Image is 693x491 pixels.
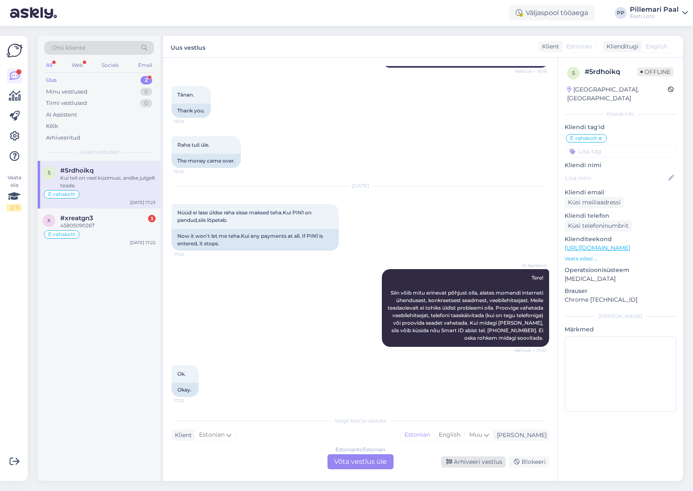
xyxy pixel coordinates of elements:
[7,43,23,59] img: Askly Logo
[174,251,205,257] span: 17:22
[177,92,194,98] span: Tänan.
[539,42,559,51] div: Klient
[565,266,676,275] p: Operatsioonisüsteem
[80,148,119,156] span: Uued vestlused
[171,154,241,168] div: The money came over.
[70,60,84,71] div: Web
[565,161,676,170] p: Kliendi nimi
[565,220,632,232] div: Küsi telefoninumbrit
[46,88,87,96] div: Minu vestlused
[48,170,51,176] span: 5
[171,182,549,190] div: [DATE]
[46,76,57,84] div: Uus
[565,110,676,118] div: Kliendi info
[48,192,75,197] span: E-rahakott
[46,111,77,119] div: AI Assistent
[509,456,549,468] div: Blokeeri
[400,429,434,441] div: Estonian
[565,275,676,283] p: [MEDICAL_DATA]
[141,76,152,84] div: 2
[60,214,93,222] span: #xreatgn3
[136,60,154,71] div: Email
[565,235,676,244] p: Klienditeekond
[646,42,667,51] span: English
[570,136,597,141] span: E-rahakott
[565,211,676,220] p: Kliendi telefon
[565,287,676,295] p: Brauser
[7,174,22,211] div: Vaata siia
[585,67,637,77] div: # 5rdhoikq
[603,42,639,51] div: Klienditugi
[565,145,676,158] input: Lisa tag
[199,430,225,440] span: Estonian
[514,347,547,354] span: Nähtud ✓ 17:22
[637,67,674,76] span: Offline
[565,255,676,262] p: Vaata edasi ...
[46,134,80,142] div: Arhiveeritud
[630,13,679,20] div: Eesti Loto
[565,295,676,304] p: Chrome [TECHNICAL_ID]
[7,204,22,211] div: 2 / 3
[174,118,205,125] span: 15:22
[630,6,679,13] div: Pillemari Paal
[509,5,595,20] div: Väljaspool tööaega
[48,232,75,237] span: E-rahakott
[171,431,192,440] div: Klient
[171,229,339,251] div: Now it won't let me teha.Kui any payments at all. If PIN1 is entered, it stops.
[434,429,465,441] div: English
[565,173,667,183] input: Lisa nimi
[44,60,54,71] div: All
[171,383,199,397] div: Okay.
[52,43,85,52] span: Otsi kliente
[148,215,156,222] div: 3
[130,199,156,206] div: [DATE] 17:23
[335,446,385,453] div: Estonian to Estonian
[60,174,156,189] div: Kui teil on veel küsimusi, andke julgelt teada.
[566,42,592,51] span: Estonian
[177,371,186,377] span: Ok.
[171,41,205,52] label: Uus vestlus
[177,209,313,223] span: Nüüd ei lase üldse raha sisse maksed teha.Kui PIN1 on pandud,siis lõpetab.
[388,275,545,341] span: Tere! Siin võib mitu erinevat põhjust olla, alates momendi interneti ühendusest, konkreetsest sea...
[565,244,630,252] a: [URL][DOMAIN_NAME]
[567,85,668,103] div: [GEOGRAPHIC_DATA], [GEOGRAPHIC_DATA]
[46,122,58,130] div: Kõik
[46,99,87,107] div: Tiimi vestlused
[494,431,547,440] div: [PERSON_NAME]
[327,454,394,469] div: Võta vestlus üle
[630,6,688,20] a: Pillemari PaalEesti Loto
[177,142,210,148] span: Raha tuli üle.
[140,88,152,96] div: 0
[174,168,205,175] span: 15:22
[171,417,549,425] div: Valige keel ja vastake
[174,397,205,404] span: 17:23
[565,188,676,197] p: Kliendi email
[565,325,676,334] p: Märkmed
[515,262,547,269] span: AI Assistent
[100,60,120,71] div: Socials
[515,68,547,74] span: Nähtud ✓ 15:18
[469,431,482,438] span: Muu
[572,70,575,76] span: 5
[565,197,624,208] div: Küsi meiliaadressi
[47,217,51,224] span: x
[565,123,676,132] p: Kliendi tag'id
[60,167,94,174] span: #5rdhoikq
[60,222,156,229] div: 45805090267
[441,456,506,468] div: Arhiveeri vestlus
[130,239,156,246] div: [DATE] 17:22
[140,99,152,107] div: 0
[615,7,627,19] div: PP
[565,313,676,320] div: [PERSON_NAME]
[171,104,211,118] div: Thank you.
